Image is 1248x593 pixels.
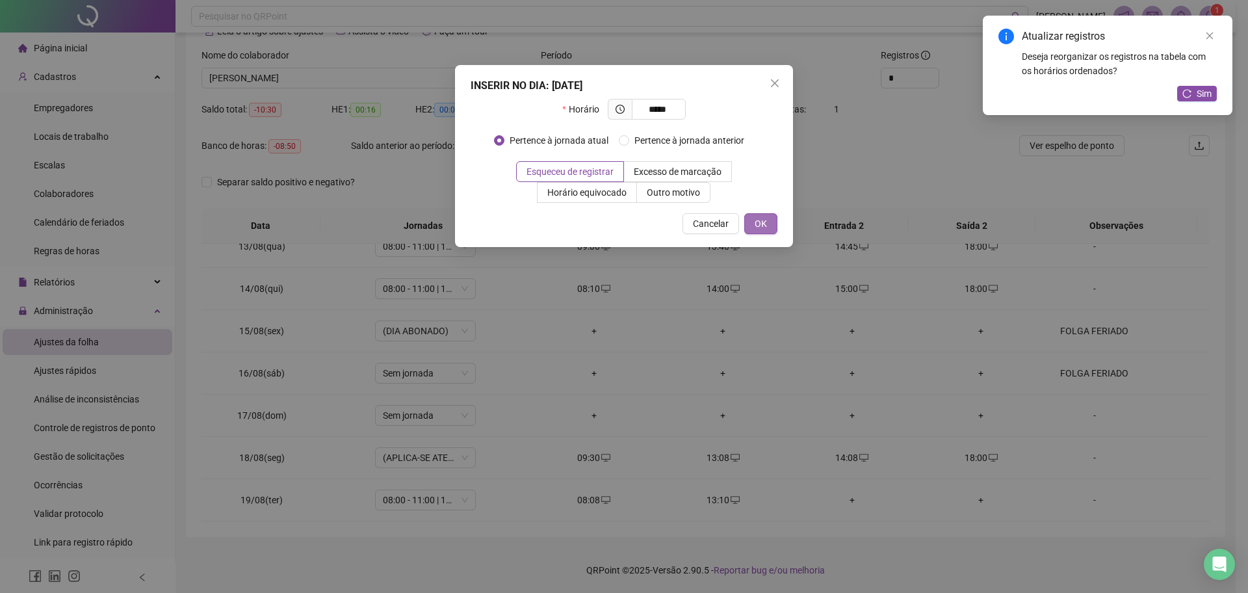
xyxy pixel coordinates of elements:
div: INSERIR NO DIA : [DATE] [471,78,777,94]
span: Pertence à jornada anterior [629,133,749,148]
a: Close [1202,29,1217,43]
span: OK [755,217,767,231]
span: Pertence à jornada atual [504,133,614,148]
span: clock-circle [616,105,625,114]
span: info-circle [998,29,1014,44]
span: Cancelar [693,217,729,231]
div: Deseja reorganizar os registros na tabela com os horários ordenados? [1022,49,1217,78]
span: close [1205,31,1214,40]
button: Cancelar [682,213,739,234]
button: Close [764,73,785,94]
span: Horário equivocado [547,187,627,198]
label: Horário [562,99,607,120]
span: close [770,78,780,88]
div: Atualizar registros [1022,29,1217,44]
span: Esqueceu de registrar [526,166,614,177]
button: OK [744,213,777,234]
span: Outro motivo [647,187,700,198]
span: Sim [1197,86,1212,101]
span: Excesso de marcação [634,166,721,177]
div: Open Intercom Messenger [1204,549,1235,580]
button: Sim [1177,86,1217,101]
span: reload [1182,89,1191,98]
